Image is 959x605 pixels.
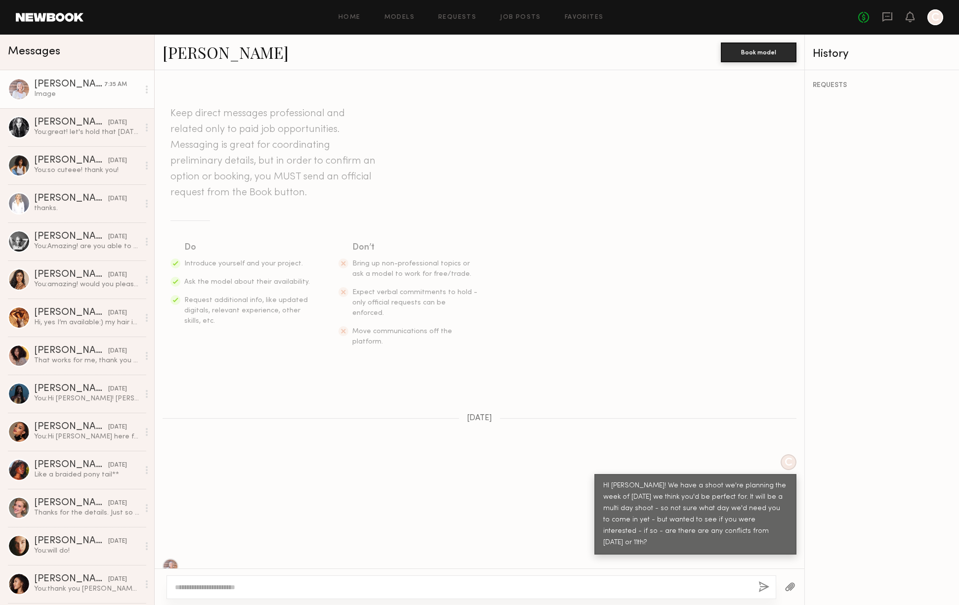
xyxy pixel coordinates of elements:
[34,118,108,128] div: [PERSON_NAME]
[184,297,308,324] span: Request additional info, like updated digitals, relevant experience, other skills, etc.
[34,546,139,556] div: You: will do!
[108,270,127,280] div: [DATE]
[108,423,127,432] div: [DATE]
[184,279,310,285] span: Ask the model about their availability.
[438,14,476,21] a: Requests
[34,498,108,508] div: [PERSON_NAME]
[108,232,127,242] div: [DATE]
[34,89,139,99] div: Image
[108,346,127,356] div: [DATE]
[108,118,127,128] div: [DATE]
[927,9,943,25] a: C
[34,574,108,584] div: [PERSON_NAME]
[34,470,139,479] div: Like a braided pony tail**
[163,42,289,63] a: [PERSON_NAME]
[34,508,139,518] div: Thanks for the details. Just so we’re on the same page, my $1,210 rate is for standard e-comm sho...
[170,106,378,201] header: Keep direct messages professional and related only to paid job opportunities. Messaging is great ...
[8,46,60,57] span: Messages
[34,128,139,137] div: You: great! let's hold that [DATE] then!
[34,394,139,403] div: You: Hi [PERSON_NAME]! [PERSON_NAME] here from Kitsch - We have a shoot we're planning the week o...
[34,384,108,394] div: [PERSON_NAME]
[565,14,604,21] a: Favorites
[34,280,139,289] div: You: amazing! would you please let me know what hair type you would consider you have? also, if y...
[721,43,796,62] button: Book model
[603,480,788,549] div: HI [PERSON_NAME]! We have a shoot we're planning the week of [DATE] we think you'd be perfect for...
[34,242,139,251] div: You: Amazing! are you able to send pictures of your current hair? thank you!
[352,328,452,345] span: Move communications off the platform.
[467,414,492,423] span: [DATE]
[34,232,108,242] div: [PERSON_NAME]
[34,156,108,166] div: [PERSON_NAME]
[352,260,471,277] span: Bring up non-professional topics or ask a model to work for free/trade.
[34,356,139,365] div: That works for me, thank you for letting me know :)
[34,432,139,441] div: You: Hi [PERSON_NAME] here from Kitsch - We have a shoot we're planning the week of [DATE] we thi...
[108,499,127,508] div: [DATE]
[104,80,127,89] div: 7:35 AM
[34,584,139,594] div: You: thank you [PERSON_NAME]! Loved having you!
[34,80,104,89] div: [PERSON_NAME]
[721,47,796,56] a: Book model
[384,14,415,21] a: Models
[352,241,479,255] div: Don’t
[34,166,139,175] div: You: so cuteee! thank you!
[108,537,127,546] div: [DATE]
[34,270,108,280] div: [PERSON_NAME]
[34,422,108,432] div: [PERSON_NAME]
[184,260,303,267] span: Introduce yourself and your project.
[34,318,139,327] div: Hi, yes I’m available:) my hair is currently curly!
[34,194,108,204] div: [PERSON_NAME]
[338,14,361,21] a: Home
[500,14,541,21] a: Job Posts
[108,461,127,470] div: [DATE]
[34,346,108,356] div: [PERSON_NAME]
[108,385,127,394] div: [DATE]
[108,194,127,204] div: [DATE]
[34,536,108,546] div: [PERSON_NAME]
[108,575,127,584] div: [DATE]
[34,204,139,213] div: thanks.
[184,241,311,255] div: Do
[813,82,951,89] div: REQUESTS
[34,308,108,318] div: [PERSON_NAME]
[34,460,108,470] div: [PERSON_NAME]
[352,289,477,316] span: Expect verbal commitments to hold - only official requests can be enforced.
[813,48,951,60] div: History
[108,308,127,318] div: [DATE]
[108,156,127,166] div: [DATE]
